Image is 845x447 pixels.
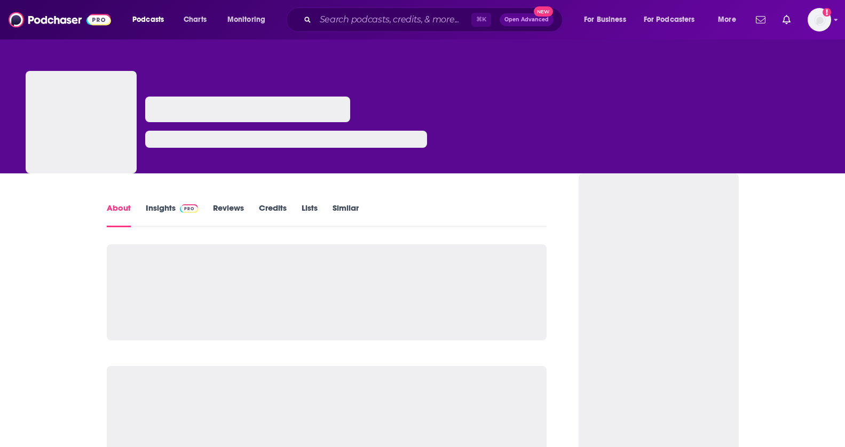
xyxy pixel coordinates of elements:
[9,10,111,30] img: Podchaser - Follow, Share and Rate Podcasts
[125,11,178,28] button: open menu
[146,203,199,227] a: InsightsPodchaser Pro
[184,12,207,27] span: Charts
[808,8,831,31] span: Logged in as jacruz
[584,12,626,27] span: For Business
[177,11,213,28] a: Charts
[823,8,831,17] svg: Add a profile image
[752,11,770,29] a: Show notifications dropdown
[577,11,639,28] button: open menu
[778,11,795,29] a: Show notifications dropdown
[259,203,287,227] a: Credits
[808,8,831,31] button: Show profile menu
[644,12,695,27] span: For Podcasters
[302,203,318,227] a: Lists
[213,203,244,227] a: Reviews
[220,11,279,28] button: open menu
[296,7,573,32] div: Search podcasts, credits, & more...
[227,12,265,27] span: Monitoring
[637,11,710,28] button: open menu
[504,17,549,22] span: Open Advanced
[534,6,553,17] span: New
[718,12,736,27] span: More
[471,13,491,27] span: ⌘ K
[107,203,131,227] a: About
[180,204,199,213] img: Podchaser Pro
[132,12,164,27] span: Podcasts
[315,11,471,28] input: Search podcasts, credits, & more...
[500,13,554,26] button: Open AdvancedNew
[710,11,749,28] button: open menu
[808,8,831,31] img: User Profile
[333,203,359,227] a: Similar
